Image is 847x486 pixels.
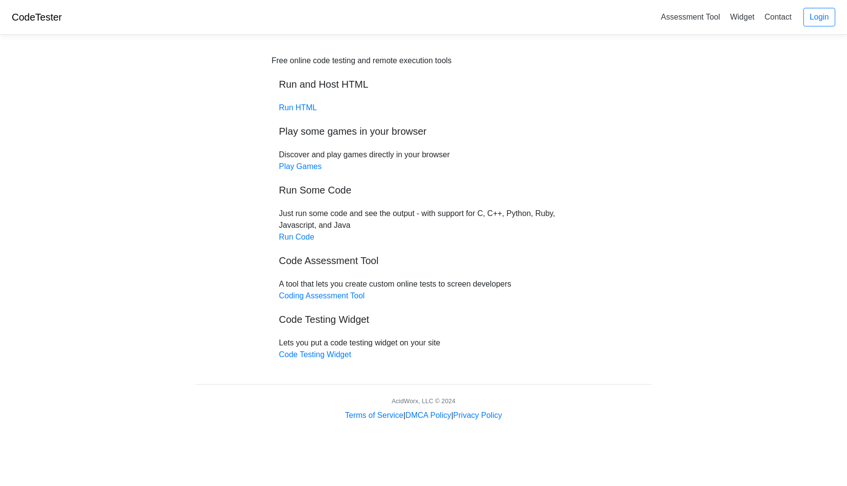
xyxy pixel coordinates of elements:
a: Login [803,8,835,26]
div: Discover and play games directly in your browser Just run some code and see the output - with sup... [272,55,575,361]
h5: Run Some Code [279,184,568,196]
a: Assessment Tool [657,9,724,25]
a: DMCA Policy [405,411,451,419]
div: AcidWorx, LLC © 2024 [392,396,455,406]
h5: Code Testing Widget [279,314,568,325]
a: Coding Assessment Tool [279,292,365,300]
a: CodeTester [12,12,62,23]
a: Run HTML [279,103,317,112]
h5: Run and Host HTML [279,78,568,90]
h5: Play some games in your browser [279,125,568,137]
a: Code Testing Widget [279,350,351,359]
div: Free online code testing and remote execution tools [272,55,451,67]
div: | | [345,410,502,421]
a: Privacy Policy [453,411,502,419]
a: Run Code [279,233,314,241]
a: Terms of Service [345,411,403,419]
a: Widget [726,9,758,25]
h5: Code Assessment Tool [279,255,568,267]
a: Contact [761,9,796,25]
a: Play Games [279,162,322,170]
